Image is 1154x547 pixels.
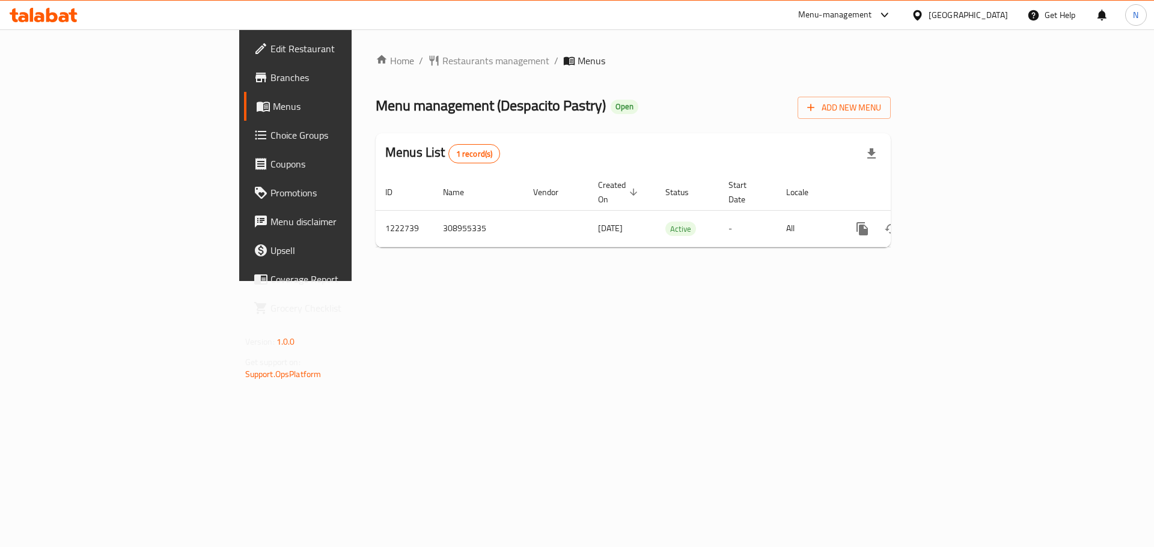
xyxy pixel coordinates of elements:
[376,53,891,68] nav: breadcrumb
[777,210,838,247] td: All
[276,334,295,349] span: 1.0.0
[611,101,638,112] span: Open
[598,220,623,236] span: [DATE]
[786,185,824,199] span: Locale
[270,41,423,56] span: Edit Restaurant
[244,236,432,265] a: Upsell
[442,53,549,68] span: Restaurants management
[877,214,906,243] button: Change Status
[244,207,432,236] a: Menu disclaimer
[719,210,777,247] td: -
[428,53,549,68] a: Restaurants management
[798,8,872,22] div: Menu-management
[273,99,423,113] span: Menus
[665,185,704,199] span: Status
[848,214,877,243] button: more
[245,354,301,370] span: Get support on:
[270,157,423,171] span: Coupons
[838,174,973,211] th: Actions
[245,366,322,382] a: Support.OpsPlatform
[1133,8,1138,22] span: N
[270,272,423,286] span: Coverage Report
[554,53,558,68] li: /
[728,178,762,207] span: Start Date
[376,174,973,247] table: enhanced table
[857,139,886,168] div: Export file
[245,334,275,349] span: Version:
[244,34,432,63] a: Edit Restaurant
[533,185,574,199] span: Vendor
[244,265,432,294] a: Coverage Report
[385,144,500,163] h2: Menus List
[443,185,480,199] span: Name
[433,210,524,247] td: 308955335
[448,144,501,163] div: Total records count
[798,97,891,119] button: Add New Menu
[929,8,1008,22] div: [GEOGRAPHIC_DATA]
[244,92,432,121] a: Menus
[244,294,432,322] a: Grocery Checklist
[244,178,432,207] a: Promotions
[449,148,500,160] span: 1 record(s)
[270,70,423,85] span: Branches
[270,186,423,200] span: Promotions
[598,178,641,207] span: Created On
[807,100,881,115] span: Add New Menu
[244,121,432,150] a: Choice Groups
[578,53,605,68] span: Menus
[270,128,423,142] span: Choice Groups
[270,301,423,315] span: Grocery Checklist
[270,214,423,229] span: Menu disclaimer
[270,243,423,258] span: Upsell
[376,92,606,119] span: Menu management ( Despacito Pastry )
[244,150,432,178] a: Coupons
[665,222,696,236] span: Active
[244,63,432,92] a: Branches
[611,100,638,114] div: Open
[385,185,408,199] span: ID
